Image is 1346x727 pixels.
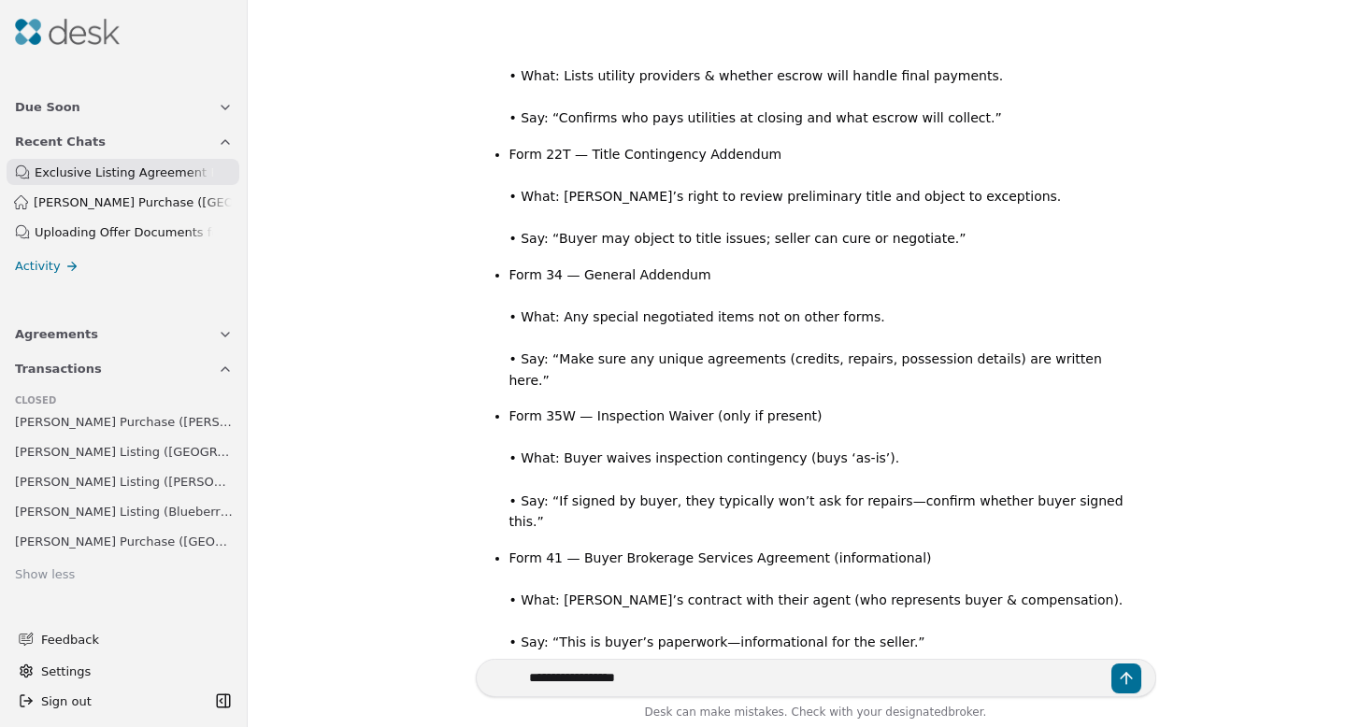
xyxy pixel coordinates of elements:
[15,97,80,117] span: Due Soon
[1111,663,1141,693] button: Send message
[4,90,244,124] button: Due Soon
[4,317,244,351] button: Agreements
[7,159,239,185] a: Exclusive Listing Agreement Request
[11,656,236,686] button: Settings
[15,472,233,492] span: [PERSON_NAME] Listing ([PERSON_NAME])
[885,706,948,719] span: designated
[4,124,244,159] button: Recent Chats
[509,264,1141,392] p: Form 34 — General Addendum • What: Any special negotiated items not on other forms. • Say: “Make ...
[15,132,106,151] span: Recent Chats
[509,548,1141,653] p: Form 41 — Buyer Brokerage Services Agreement (informational) • What: [PERSON_NAME]’s contract wit...
[34,192,232,212] span: [PERSON_NAME] Purchase ([GEOGRAPHIC_DATA])
[509,406,1141,533] p: Form 35W — Inspection Waiver (only if present) • What: Buyer waives inspection contingency (buys ...
[7,622,233,656] button: Feedback
[4,351,244,386] button: Transactions
[15,565,75,585] div: Show less
[15,502,233,521] span: [PERSON_NAME] Listing (Blueberry Ln)
[4,252,244,279] a: Activity
[35,222,213,242] div: Uploading Offer Documents for Review
[15,324,98,344] span: Agreements
[11,686,210,716] button: Sign out
[7,219,239,245] a: Uploading Offer Documents for Review
[15,393,233,408] div: Closed
[35,163,213,182] div: Exclusive Listing Agreement Request
[41,691,92,711] span: Sign out
[15,19,120,45] img: Desk
[15,532,233,551] span: [PERSON_NAME] Purchase ([GEOGRAPHIC_DATA])
[15,442,233,462] span: [PERSON_NAME] Listing ([GEOGRAPHIC_DATA])
[15,412,233,432] span: [PERSON_NAME] Purchase ([PERSON_NAME])
[41,630,222,649] span: Feedback
[15,256,61,276] span: Activity
[509,144,1141,249] p: Form 22T — Title Contingency Addendum • What: [PERSON_NAME]’s right to review preliminary title a...
[7,189,239,215] a: [PERSON_NAME] Purchase ([GEOGRAPHIC_DATA])
[509,22,1141,128] p: Form 22K — Identification of Utilities Addendum • What: Lists utility providers & whether escrow ...
[41,662,91,681] span: Settings
[476,659,1156,697] textarea: Write your prompt here
[476,703,1156,727] div: Desk can make mistakes. Check with your broker.
[15,359,102,378] span: Transactions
